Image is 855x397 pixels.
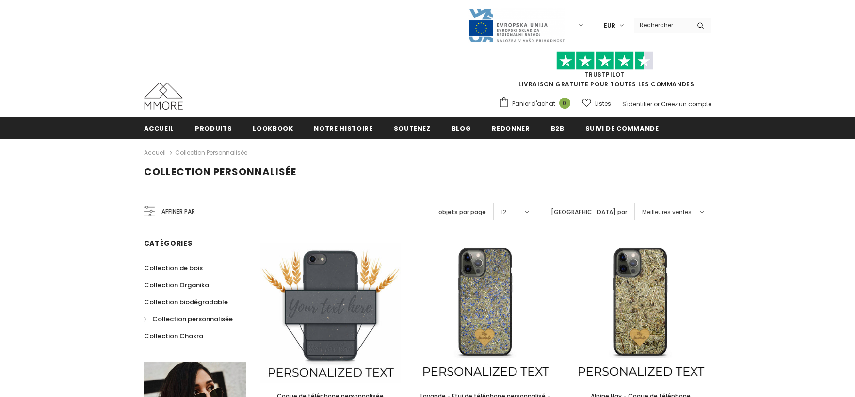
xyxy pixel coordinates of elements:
[144,117,175,139] a: Accueil
[144,264,203,273] span: Collection de bois
[661,100,711,108] a: Créez un compte
[499,56,711,88] span: LIVRAISON GRATUITE POUR TOUTES LES COMMANDES
[468,8,565,43] img: Javni Razpis
[582,95,611,112] a: Listes
[144,238,193,248] span: Catégories
[144,331,203,341] span: Collection Chakra
[559,98,570,109] span: 0
[144,311,233,328] a: Collection personnalisée
[452,117,471,139] a: Blog
[195,117,232,139] a: Produits
[512,99,555,109] span: Panier d'achat
[492,117,530,139] a: Redonner
[452,124,471,133] span: Blog
[161,206,195,217] span: Affiner par
[551,207,627,217] label: [GEOGRAPHIC_DATA] par
[438,207,486,217] label: objets par page
[144,277,209,294] a: Collection Organika
[152,314,233,324] span: Collection personnalisée
[501,207,506,217] span: 12
[253,124,293,133] span: Lookbook
[144,328,203,345] a: Collection Chakra
[499,97,575,111] a: Panier d'achat 0
[253,117,293,139] a: Lookbook
[634,18,690,32] input: Search Site
[622,100,652,108] a: S'identifier
[394,124,431,133] span: soutenez
[144,281,209,290] span: Collection Organika
[314,124,372,133] span: Notre histoire
[551,124,565,133] span: B2B
[144,294,228,311] a: Collection biodégradable
[144,124,175,133] span: Accueil
[642,207,692,217] span: Meilleures ventes
[492,124,530,133] span: Redonner
[585,70,625,79] a: TrustPilot
[144,298,228,307] span: Collection biodégradable
[556,51,653,70] img: Faites confiance aux étoiles pilotes
[585,117,659,139] a: Suivi de commande
[314,117,372,139] a: Notre histoire
[144,147,166,159] a: Accueil
[595,99,611,109] span: Listes
[551,117,565,139] a: B2B
[604,21,615,31] span: EUR
[468,21,565,29] a: Javni Razpis
[394,117,431,139] a: soutenez
[175,149,247,157] a: Collection personnalisée
[144,165,296,179] span: Collection personnalisée
[144,260,203,277] a: Collection de bois
[195,124,232,133] span: Produits
[144,83,183,110] img: Cas MMORE
[585,124,659,133] span: Suivi de commande
[654,100,660,108] span: or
